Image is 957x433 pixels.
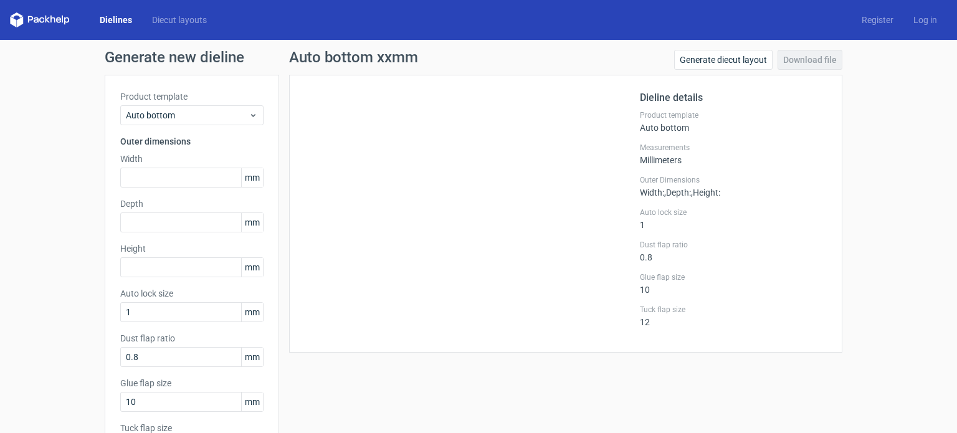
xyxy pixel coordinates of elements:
[120,287,264,300] label: Auto lock size
[640,305,827,327] div: 12
[691,188,720,197] span: , Height :
[640,110,827,120] label: Product template
[241,258,263,277] span: mm
[640,143,827,165] div: Millimeters
[640,240,827,262] div: 0.8
[142,14,217,26] a: Diecut layouts
[852,14,903,26] a: Register
[120,332,264,345] label: Dust flap ratio
[664,188,691,197] span: , Depth :
[640,90,827,105] h2: Dieline details
[105,50,852,65] h1: Generate new dieline
[241,213,263,232] span: mm
[674,50,773,70] a: Generate diecut layout
[241,348,263,366] span: mm
[241,393,263,411] span: mm
[640,272,827,295] div: 10
[120,153,264,165] label: Width
[120,90,264,103] label: Product template
[241,168,263,187] span: mm
[640,207,827,230] div: 1
[640,143,827,153] label: Measurements
[120,197,264,210] label: Depth
[640,175,827,185] label: Outer Dimensions
[640,207,827,217] label: Auto lock size
[903,14,947,26] a: Log in
[90,14,142,26] a: Dielines
[640,240,827,250] label: Dust flap ratio
[640,188,664,197] span: Width :
[120,135,264,148] h3: Outer dimensions
[120,242,264,255] label: Height
[289,50,418,65] h1: Auto bottom xxmm
[640,110,827,133] div: Auto bottom
[126,109,249,121] span: Auto bottom
[640,305,827,315] label: Tuck flap size
[241,303,263,321] span: mm
[120,377,264,389] label: Glue flap size
[640,272,827,282] label: Glue flap size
